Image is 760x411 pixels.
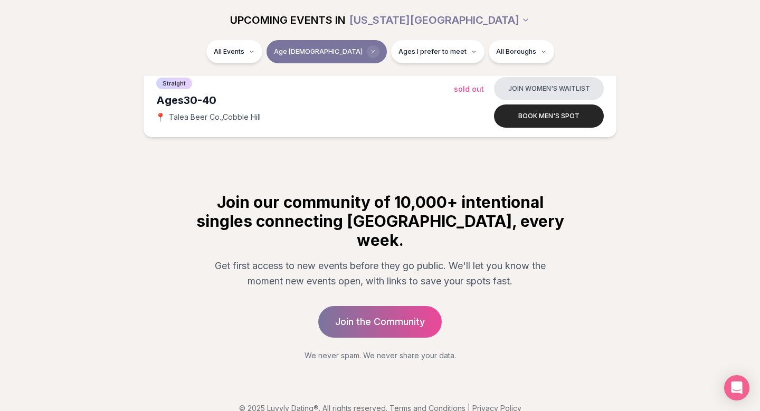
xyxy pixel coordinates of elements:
[203,258,557,289] p: Get first access to new events before they go public. We'll let you know the moment new events op...
[494,104,604,128] button: Book men's spot
[496,47,536,56] span: All Boroughs
[489,40,554,63] button: All Boroughs
[391,40,484,63] button: Ages I prefer to meet
[156,93,454,108] div: Ages 30-40
[156,113,165,121] span: 📍
[454,84,484,93] span: Sold Out
[230,13,345,27] span: UPCOMING EVENTS IN
[267,40,387,63] button: Age [DEMOGRAPHIC_DATA]Clear age
[274,47,363,56] span: Age [DEMOGRAPHIC_DATA]
[194,350,566,361] p: We never spam. We never share your data.
[156,78,192,89] span: Straight
[367,45,379,58] span: Clear age
[724,375,749,400] div: Open Intercom Messenger
[318,306,442,338] a: Join the Community
[194,193,566,250] h2: Join our community of 10,000+ intentional singles connecting [GEOGRAPHIC_DATA], every week.
[214,47,244,56] span: All Events
[494,77,604,100] button: Join women's waitlist
[206,40,262,63] button: All Events
[349,8,530,32] button: [US_STATE][GEOGRAPHIC_DATA]
[169,112,261,122] span: Talea Beer Co. , Cobble Hill
[398,47,467,56] span: Ages I prefer to meet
